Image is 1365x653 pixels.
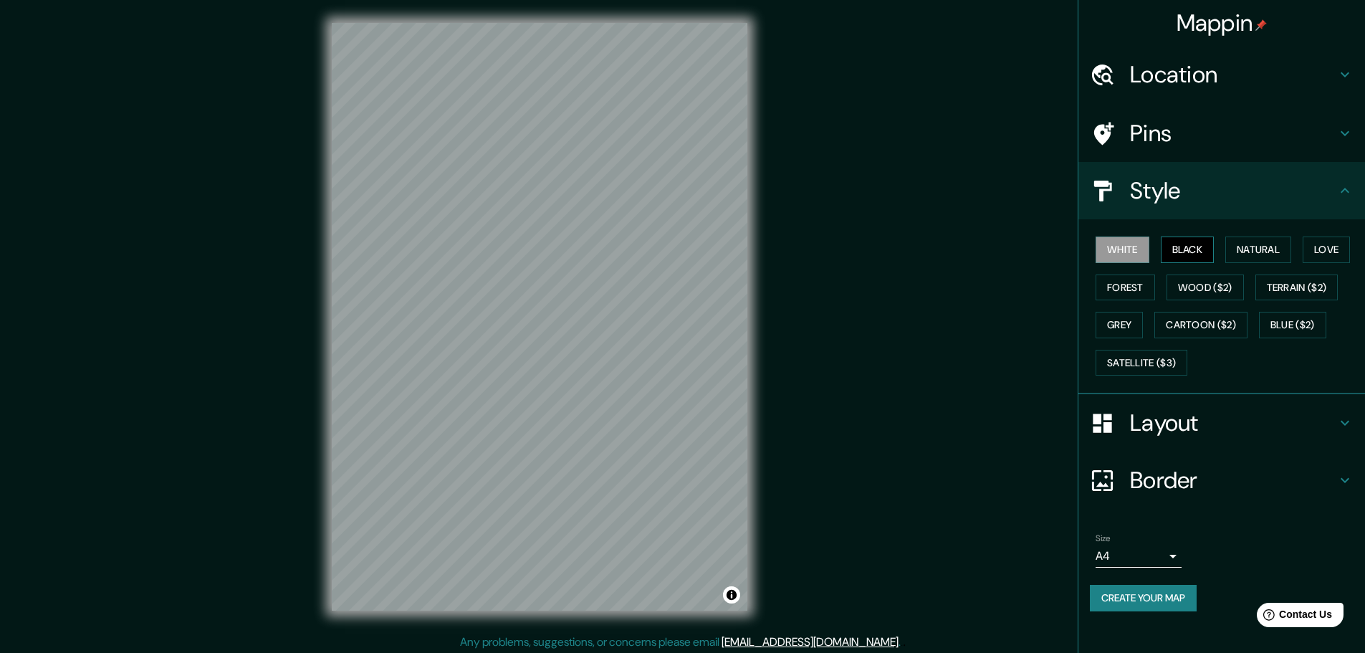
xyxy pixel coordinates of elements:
[1225,237,1291,263] button: Natural
[903,634,906,651] div: .
[1078,105,1365,162] div: Pins
[1255,275,1338,301] button: Terrain ($2)
[1130,60,1336,89] h4: Location
[1090,585,1197,611] button: Create your map
[1161,237,1215,263] button: Black
[1130,409,1336,437] h4: Layout
[1096,312,1143,338] button: Grey
[1096,275,1155,301] button: Forest
[1237,597,1349,637] iframe: Help widget launcher
[722,634,899,649] a: [EMAIL_ADDRESS][DOMAIN_NAME]
[1177,9,1268,37] h4: Mappin
[1167,275,1244,301] button: Wood ($2)
[1078,46,1365,103] div: Location
[1130,466,1336,495] h4: Border
[1130,119,1336,148] h4: Pins
[1078,394,1365,452] div: Layout
[1096,350,1187,376] button: Satellite ($3)
[1259,312,1326,338] button: Blue ($2)
[1096,533,1111,545] label: Size
[1078,162,1365,219] div: Style
[1255,19,1267,31] img: pin-icon.png
[901,634,903,651] div: .
[1096,545,1182,568] div: A4
[723,586,740,604] button: Toggle attribution
[1303,237,1350,263] button: Love
[1130,176,1336,205] h4: Style
[1096,237,1149,263] button: White
[332,23,747,611] canvas: Map
[1078,452,1365,509] div: Border
[1154,312,1247,338] button: Cartoon ($2)
[460,634,901,651] p: Any problems, suggestions, or concerns please email .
